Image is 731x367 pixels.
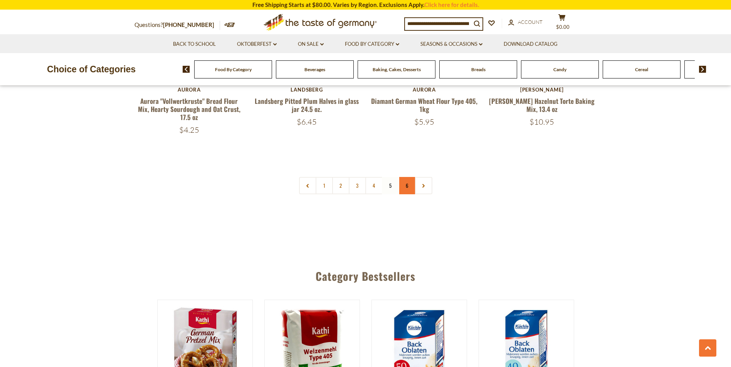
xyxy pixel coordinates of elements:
[349,177,366,194] a: 3
[370,87,479,93] div: Aurora
[98,259,634,290] div: Category Bestsellers
[138,96,240,122] a: Aurora "Vollwertkruste" Bread Flour Mix, Hearty Sourdough and Oat Crust, 17.5 oz
[504,40,558,48] a: Download Catalog
[298,40,324,48] a: On Sale
[179,125,199,135] span: $4.25
[134,20,220,30] p: Questions?
[255,96,359,114] a: Landsberg Pitted Plum Halves in glass jar 24.5 oz.
[252,87,362,93] div: Landsberg
[471,67,486,72] a: Breads
[297,117,317,127] span: $6.45
[134,87,244,93] div: Aurora
[489,96,595,114] a: [PERSON_NAME] Hazelnut Torte Baking Mix, 13.4 oz
[553,67,566,72] a: Candy
[420,40,482,48] a: Seasons & Occasions
[237,40,277,48] a: Oktoberfest
[487,87,597,93] div: [PERSON_NAME]
[551,14,574,33] button: $0.00
[163,21,214,28] a: [PHONE_NUMBER]
[173,40,216,48] a: Back to School
[332,177,350,194] a: 2
[373,67,421,72] a: Baking, Cakes, Desserts
[508,18,543,27] a: Account
[529,117,554,127] span: $10.95
[371,96,477,114] a: Diamant German Wheat Flour Type 405, 1kg
[424,1,479,8] a: Click here for details.
[414,117,434,127] span: $5.95
[345,40,399,48] a: Food By Category
[316,177,333,194] a: 1
[365,177,383,194] a: 4
[518,19,543,25] span: Account
[699,66,706,73] img: next arrow
[183,66,190,73] img: previous arrow
[635,67,648,72] a: Cereal
[556,24,570,30] span: $0.00
[215,67,252,72] a: Food By Category
[398,177,416,194] a: 6
[304,67,325,72] a: Beverages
